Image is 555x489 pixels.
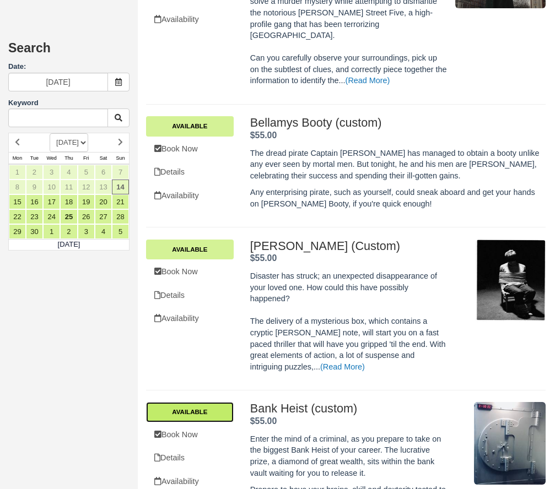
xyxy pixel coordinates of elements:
[146,284,234,307] a: Details
[78,180,95,194] a: 12
[26,194,43,209] a: 16
[9,194,26,209] a: 15
[26,209,43,224] a: 23
[78,152,95,164] th: Fri
[112,194,129,209] a: 21
[26,165,43,180] a: 2
[60,194,77,209] a: 18
[346,76,390,85] a: (Read More)
[146,402,234,422] a: Available
[43,165,60,180] a: 3
[112,180,129,194] a: 14
[9,180,26,194] a: 8
[43,209,60,224] a: 24
[95,209,112,224] a: 27
[60,209,77,224] a: 25
[43,194,60,209] a: 17
[112,209,129,224] a: 28
[26,180,43,194] a: 9
[78,224,95,239] a: 3
[107,108,130,127] button: Keyword Search
[250,131,277,140] span: $55.00
[250,240,448,253] h2: [PERSON_NAME] (Custom)
[9,165,26,180] a: 1
[146,138,234,160] a: Book Now
[95,152,112,164] th: Sat
[250,253,277,263] strong: Price: $55
[475,240,546,322] img: M17-1
[60,152,77,164] th: Thu
[112,152,129,164] th: Sun
[95,224,112,239] a: 4
[95,194,112,209] a: 20
[146,116,234,136] a: Available
[9,224,26,239] a: 29
[26,152,43,164] th: Tue
[474,402,546,485] img: M25-2
[9,239,130,250] td: [DATE]
[95,180,112,194] a: 13
[78,209,95,224] a: 26
[26,224,43,239] a: 30
[250,433,448,479] p: Enter the mind of a criminal, as you prepare to take on the biggest Bank Heist of your career. Th...
[60,180,77,194] a: 11
[146,260,234,283] a: Book Now
[78,165,95,180] a: 5
[8,99,39,107] label: Keyword
[95,165,112,180] a: 6
[43,224,60,239] a: 1
[112,224,129,239] a: 5
[146,240,234,259] a: Available
[250,131,277,140] strong: Price: $55
[9,152,26,164] th: Mon
[43,152,60,164] th: Wed
[146,8,234,31] a: Availability
[250,148,546,182] p: The dread pirate Captain [PERSON_NAME] has managed to obtain a booty unlike any ever seen by mort...
[8,62,130,72] label: Date:
[250,116,546,129] h2: Bellamys Booty (custom)
[60,165,77,180] a: 4
[146,161,234,183] a: Details
[8,41,130,62] h2: Search
[78,194,95,209] a: 19
[146,307,234,330] a: Availability
[250,402,448,415] h2: Bank Heist (custom)
[250,416,277,426] strong: Price: $55
[250,416,277,426] span: $55.00
[146,447,234,469] a: Details
[320,362,365,371] a: (Read More)
[146,423,234,446] a: Book Now
[9,209,26,224] a: 22
[250,270,448,372] p: Disaster has struck; an unexpected disappearance of your loved one. How could this have possibly ...
[112,165,129,180] a: 7
[60,224,77,239] a: 2
[250,253,277,263] span: $55.00
[146,184,234,207] a: Availability
[43,180,60,194] a: 10
[250,187,546,209] p: Any enterprising pirate, such as yourself, could sneak aboard and get your hands on [PERSON_NAME]...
